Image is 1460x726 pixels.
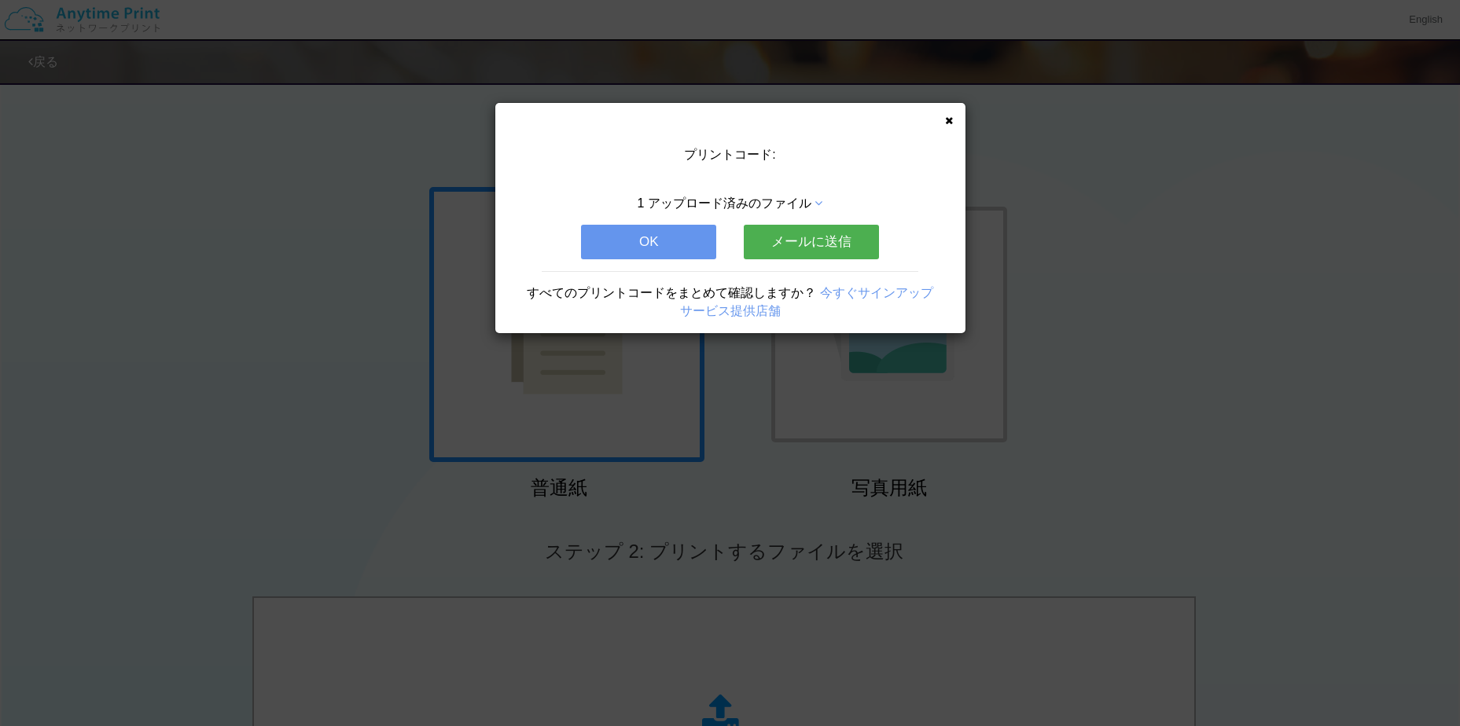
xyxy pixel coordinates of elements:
[820,286,933,299] a: 今すぐサインアップ
[581,225,716,259] button: OK
[684,148,775,161] span: プリントコード:
[680,304,781,317] a: サービス提供店舗
[744,225,879,259] button: メールに送信
[527,286,816,299] span: すべてのプリントコードをまとめて確認しますか？
[638,196,811,210] span: 1 アップロード済みのファイル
